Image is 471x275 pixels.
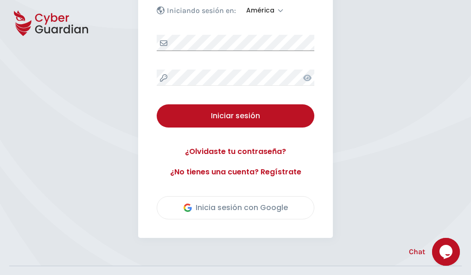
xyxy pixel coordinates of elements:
iframe: chat widget [432,238,462,266]
span: Chat [409,246,425,257]
div: Inicia sesión con Google [184,202,288,213]
a: ¿Olvidaste tu contraseña? [157,146,314,157]
a: ¿No tienes una cuenta? Regístrate [157,166,314,178]
button: Iniciar sesión [157,104,314,128]
button: Inicia sesión con Google [157,196,314,219]
div: Iniciar sesión [164,110,307,122]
